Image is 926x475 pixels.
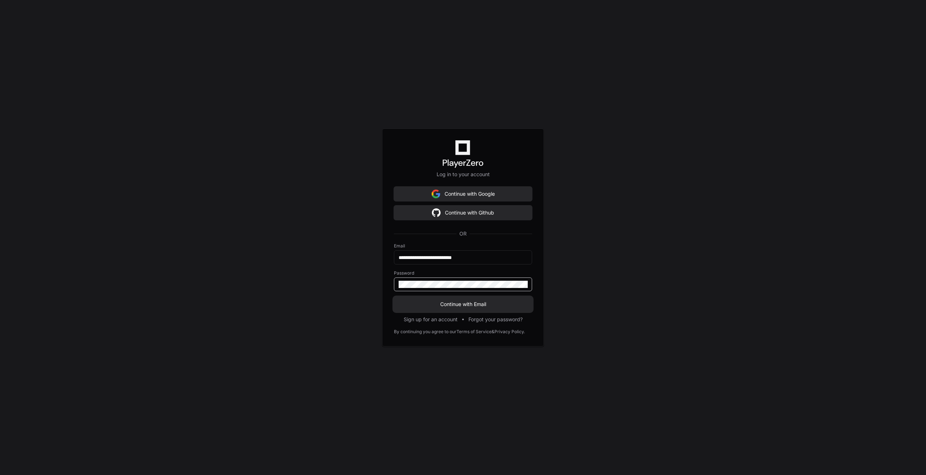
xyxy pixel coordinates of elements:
[394,171,532,178] p: Log in to your account
[394,301,532,308] span: Continue with Email
[394,243,532,249] label: Email
[394,297,532,311] button: Continue with Email
[456,230,470,237] span: OR
[404,316,458,323] button: Sign up for an account
[394,329,456,335] div: By continuing you agree to our
[394,270,532,276] label: Password
[492,329,494,335] div: &
[394,205,532,220] button: Continue with Github
[456,329,492,335] a: Terms of Service
[494,329,525,335] a: Privacy Policy.
[468,316,523,323] button: Forgot your password?
[432,187,440,201] img: Sign in with google
[432,205,441,220] img: Sign in with google
[394,187,532,201] button: Continue with Google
